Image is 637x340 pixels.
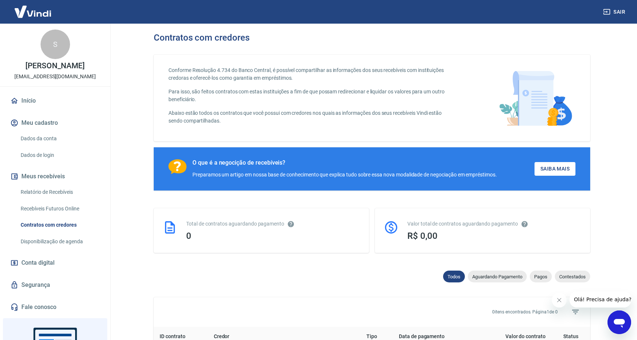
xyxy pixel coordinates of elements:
div: 0 [186,231,360,241]
span: Olá! Precisa de ajuda? [4,5,62,11]
img: Vindi [9,0,57,23]
span: R$ 0,00 [407,231,438,241]
div: Todos [443,271,465,282]
a: Dados de login [18,148,101,163]
a: Contratos com credores [18,217,101,233]
div: Aguardando Pagamento [468,271,527,282]
iframe: Fechar mensagem [552,293,567,308]
img: Ícone com um ponto de interrogação. [168,159,187,174]
a: Início [9,93,101,109]
p: Abaixo estão todos os contratos que você possui com credores nos quais as informações dos seus re... [168,109,453,125]
div: Preparamos um artigo em nossa base de conhecimento que explica tudo sobre essa nova modalidade de... [192,171,497,179]
p: Conforme Resolução 4.734 do Banco Central, é possível compartilhar as informações dos seus recebí... [168,66,453,82]
p: [EMAIL_ADDRESS][DOMAIN_NAME] [14,73,96,80]
p: Para isso, são feitos contratos com estas instituições a fim de que possam redirecionar e liquida... [168,88,453,103]
button: Meu cadastro [9,115,101,131]
a: Dados da conta [18,131,101,146]
a: Disponibilização de agenda [18,234,101,249]
p: [PERSON_NAME] [25,62,84,70]
span: Todos [443,274,465,279]
span: Conta digital [21,258,55,268]
svg: O valor comprometido não se refere a pagamentos pendentes na Vindi e sim como garantia a outras i... [521,220,528,228]
span: Pagos [530,274,552,279]
a: Fale conosco [9,299,101,315]
a: Saiba Mais [535,162,575,176]
p: 0 itens encontrados. Página 1 de 0 [492,309,558,315]
div: Pagos [530,271,552,282]
iframe: Botão para abrir a janela de mensagens [608,310,631,334]
button: Sair [602,5,628,19]
img: main-image.9f1869c469d712ad33ce.png [495,66,575,130]
button: Meus recebíveis [9,168,101,185]
a: Segurança [9,277,101,293]
h3: Contratos com credores [154,32,250,43]
div: Contestados [555,271,590,282]
span: Contestados [555,274,590,279]
span: Filtros [567,303,584,321]
svg: Esses contratos não se referem à Vindi, mas sim a outras instituições. [287,220,295,228]
iframe: Mensagem da empresa [570,291,631,308]
span: Aguardando Pagamento [468,274,527,279]
div: O que é a negocição de recebíveis? [192,159,497,166]
a: Conta digital [9,255,101,271]
div: Valor total de contratos aguardando pagamento [407,220,581,228]
div: Total de contratos aguardando pagamento [186,220,360,228]
div: S [41,30,70,59]
a: Relatório de Recebíveis [18,185,101,200]
a: Recebíveis Futuros Online [18,201,101,216]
